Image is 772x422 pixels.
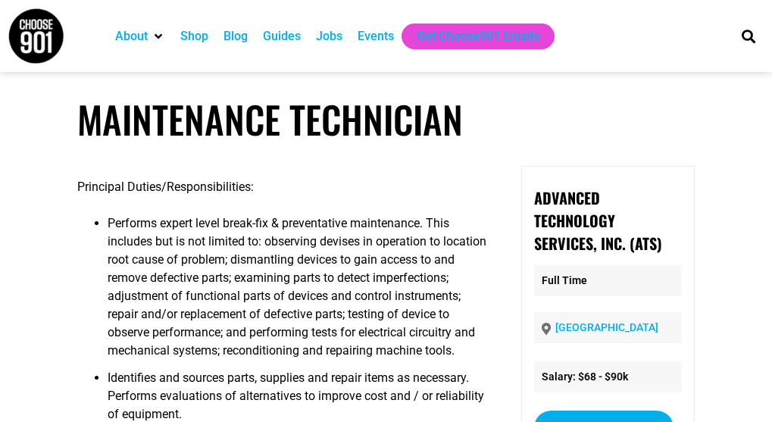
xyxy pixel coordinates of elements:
a: About [115,27,148,45]
strong: Advanced Technology Services, Inc. (ATS) [534,186,662,255]
li: Performs expert level break-fix & preventative maintenance. This includes but is not limited to: ... [108,214,491,369]
a: Get Choose901 Emails [417,27,539,45]
h1: Maintenance Technician [77,97,695,142]
div: About [108,23,173,49]
a: Guides [263,27,301,45]
li: Salary: $68 - $90k [534,361,682,392]
a: [GEOGRAPHIC_DATA] [555,321,658,333]
a: Blog [223,27,248,45]
a: Shop [180,27,208,45]
p: Principal Duties/Responsibilities: [77,178,491,196]
p: Full Time [534,265,682,296]
nav: Main nav [108,23,720,49]
a: Jobs [316,27,342,45]
div: Search [736,23,761,48]
a: Events [358,27,394,45]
